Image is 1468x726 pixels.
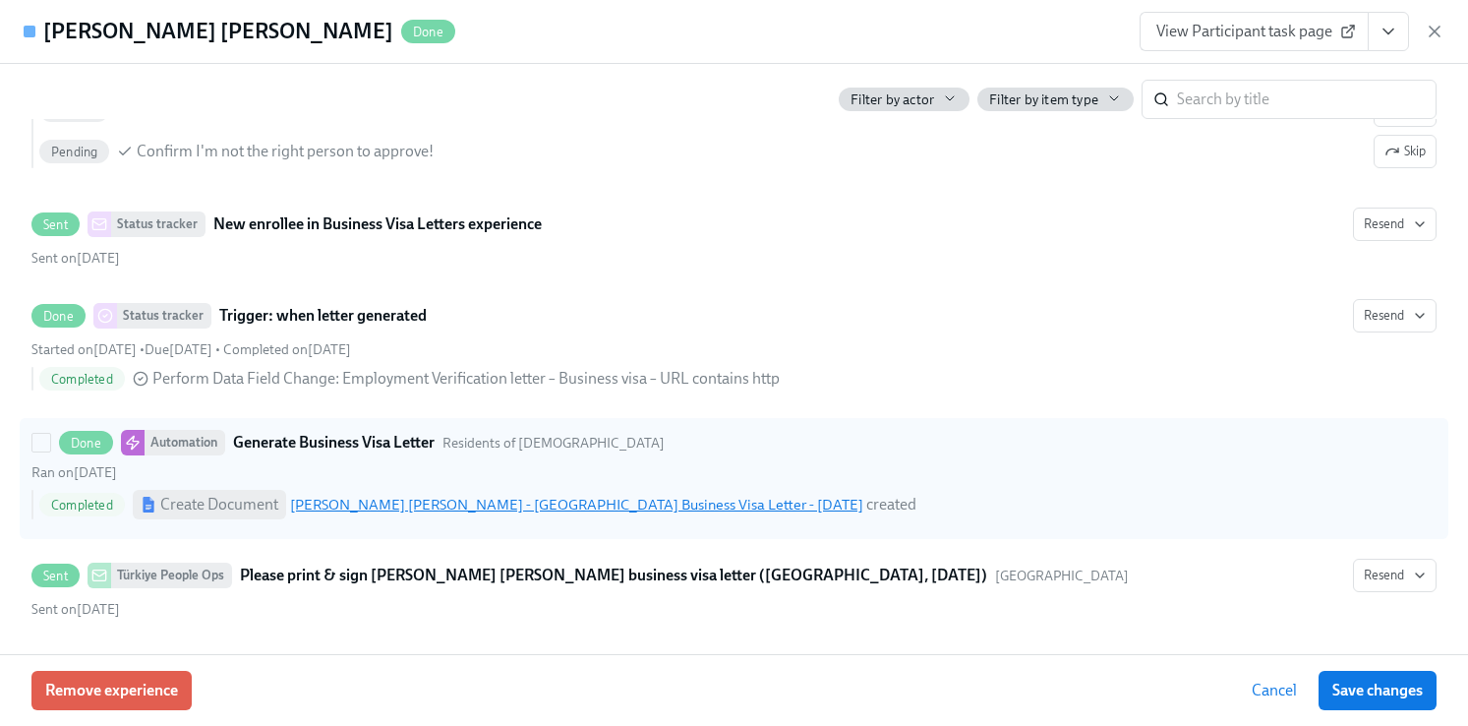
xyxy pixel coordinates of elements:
[111,212,206,237] div: Status tracker
[145,341,212,358] span: Tuesday, June 17th 2025, 11:00 am
[152,368,780,390] span: Perform Data Field Change :
[137,141,434,162] span: Confirm I'm not the right person to approve!
[1364,306,1426,326] span: Resend
[1238,671,1311,710] button: Cancel
[39,145,109,159] span: Pending
[1353,559,1437,592] button: SentTürkiye People OpsPlease print & sign [PERSON_NAME] [PERSON_NAME] business visa letter ([GEOG...
[31,309,86,324] span: Done
[31,601,120,618] span: Monday, June 16th 2025, 5:02 pm
[45,681,178,700] span: Remove experience
[59,436,113,451] span: Done
[1368,12,1409,51] button: View task page
[995,567,1129,585] span: This message uses the "Türkiye" audience
[1140,12,1369,51] a: View Participant task page
[223,341,351,358] span: Monday, June 16th 2025, 5:02 pm
[31,671,192,710] button: Remove experience
[1156,22,1352,41] span: View Participant task page
[342,369,780,388] span: Employment Verification letter – Business visa – URL contains http
[233,431,435,454] strong: Generate Business Visa Letter
[401,25,455,39] span: Done
[1319,671,1437,710] button: Save changes
[1384,142,1426,161] span: Skip
[1353,299,1437,333] button: DoneStatus trackerTrigger: when letter generatedStarted on[DATE] •Due[DATE] • Completed on[DATE]C...
[111,563,232,588] div: Türkiye People Ops
[1374,135,1437,168] button: DoneApproverApprove [PERSON_NAME] [PERSON_NAME] request for a business travel visa letterResendSt...
[31,341,137,358] span: Monday, June 16th 2025, 11:00 am
[219,304,427,328] strong: Trigger: when letter generated
[1332,681,1423,700] span: Save changes
[240,564,987,587] strong: Please print & sign [PERSON_NAME] [PERSON_NAME] business visa letter ([GEOGRAPHIC_DATA], [DATE])
[31,217,80,232] span: Sent
[977,88,1134,111] button: Filter by item type
[1364,214,1426,234] span: Resend
[39,498,125,513] span: Completed
[290,496,863,514] a: [PERSON_NAME] [PERSON_NAME] - [GEOGRAPHIC_DATA] Business Visa Letter - [DATE]
[213,212,542,236] strong: New enrollee in Business Visa Letters experience
[442,434,665,453] span: This automation uses the "Residents of Turkey" audience
[290,494,916,515] div: created
[117,303,211,329] div: Status tracker
[43,17,393,46] h4: [PERSON_NAME] [PERSON_NAME]
[145,430,225,455] div: Automation
[1177,80,1437,119] input: Search by title
[160,494,278,515] div: Create Document
[31,569,80,583] span: Sent
[1353,208,1437,241] button: SentStatus trackerNew enrollee in Business Visa Letters experienceSent on[DATE]
[31,464,117,481] span: Monday, June 16th 2025, 5:02 pm
[39,372,125,387] span: Completed
[31,340,351,359] div: • •
[989,91,1098,109] span: Filter by item type
[31,250,120,267] span: Monday, June 16th 2025, 3:31 pm
[839,88,969,111] button: Filter by actor
[851,91,934,109] span: Filter by actor
[1364,566,1426,585] span: Resend
[1252,681,1297,700] span: Cancel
